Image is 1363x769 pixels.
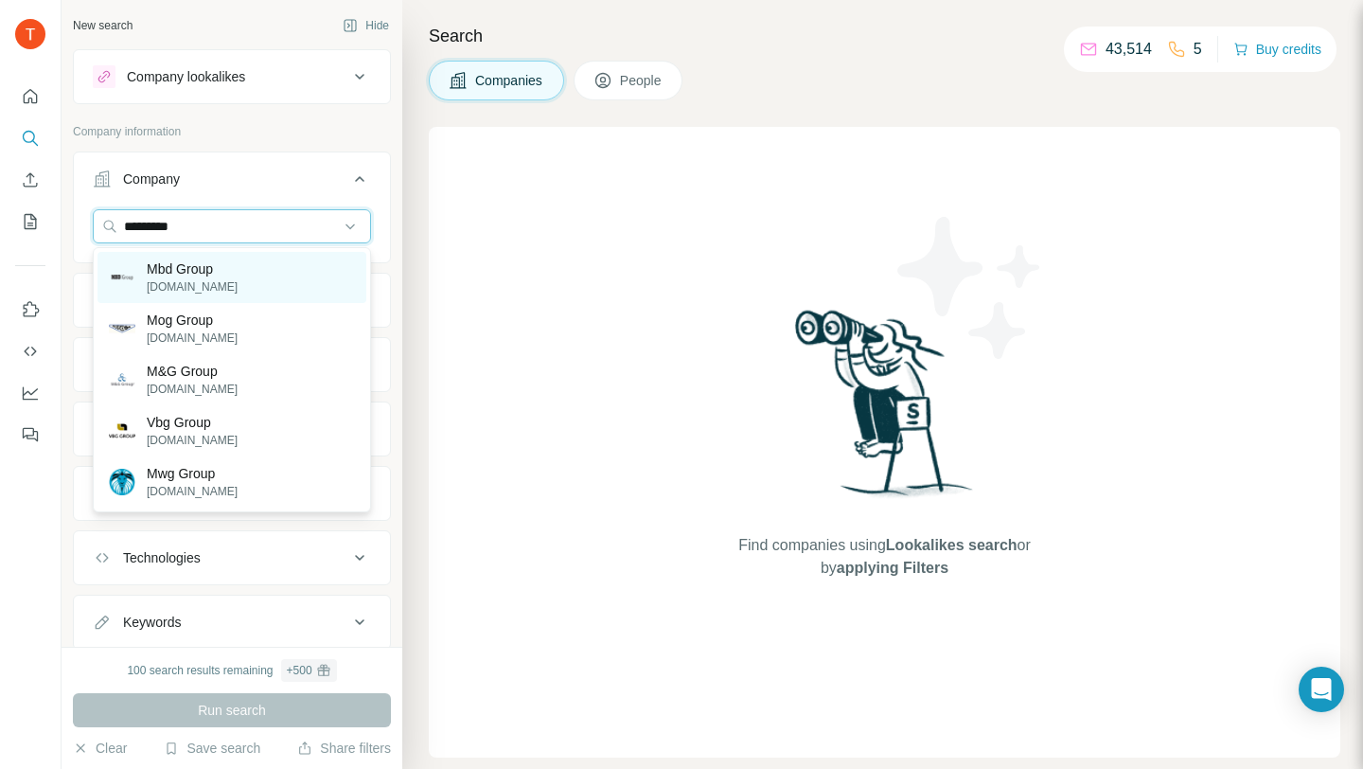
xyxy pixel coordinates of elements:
[1299,667,1344,712] div: Open Intercom Messenger
[15,163,45,197] button: Enrich CSV
[123,170,180,188] div: Company
[74,277,390,323] button: Industry
[127,67,245,86] div: Company lookalikes
[15,19,45,49] img: Avatar
[109,469,135,495] img: Mwg Group
[1233,36,1321,63] button: Buy credits
[109,367,135,393] img: M&G Group
[74,535,390,581] button: Technologies
[147,311,238,330] p: Mog Group
[73,739,127,758] button: Clear
[886,537,1018,553] span: Lookalikes search
[620,71,664,90] span: People
[15,418,45,452] button: Feedback
[15,205,45,239] button: My lists
[109,418,135,444] img: Vbg Group
[475,71,544,90] span: Companies
[164,739,260,758] button: Save search
[147,413,238,432] p: Vbg Group
[147,259,238,278] p: Mbd Group
[74,406,390,452] button: Annual revenue ($)
[297,739,391,758] button: Share filters
[787,305,983,516] img: Surfe Illustration - Woman searching with binoculars
[147,381,238,398] p: [DOMAIN_NAME]
[73,17,133,34] div: New search
[1106,38,1152,61] p: 43,514
[123,548,201,567] div: Technologies
[147,278,238,295] p: [DOMAIN_NAME]
[15,334,45,368] button: Use Surfe API
[287,662,312,679] div: + 500
[15,293,45,327] button: Use Surfe on LinkedIn
[109,315,135,342] img: Mog Group
[15,80,45,114] button: Quick start
[733,534,1036,580] span: Find companies using or by
[15,121,45,155] button: Search
[837,560,948,576] span: applying Filters
[109,275,135,279] img: Mbd Group
[74,342,390,387] button: HQ location
[885,203,1055,373] img: Surfe Illustration - Stars
[74,471,390,516] button: Employees (size)
[147,432,238,449] p: [DOMAIN_NAME]
[15,376,45,410] button: Dashboard
[123,613,181,632] div: Keywords
[329,11,402,40] button: Hide
[429,23,1340,49] h4: Search
[74,599,390,645] button: Keywords
[147,464,238,483] p: Mwg Group
[1194,38,1202,61] p: 5
[147,362,238,381] p: M&G Group
[73,123,391,140] p: Company information
[74,156,390,209] button: Company
[74,54,390,99] button: Company lookalikes
[127,659,336,682] div: 100 search results remaining
[147,483,238,500] p: [DOMAIN_NAME]
[147,330,238,347] p: [DOMAIN_NAME]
